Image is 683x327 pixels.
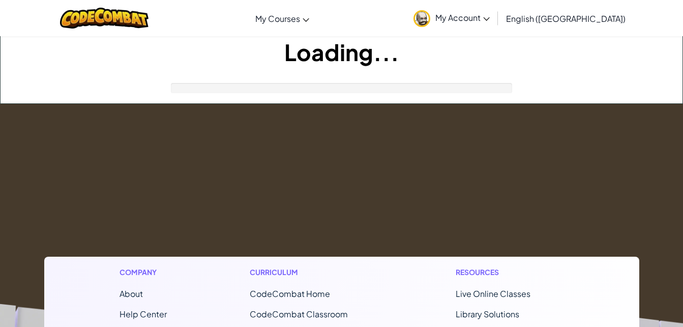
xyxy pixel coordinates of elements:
img: CodeCombat logo [60,8,149,29]
a: Live Online Classes [456,288,530,299]
h1: Company [120,267,167,278]
img: avatar [413,10,430,27]
h1: Loading... [1,36,682,68]
h1: Curriculum [250,267,373,278]
a: CodeCombat Classroom [250,309,348,319]
h1: Resources [456,267,564,278]
a: My Courses [250,5,314,32]
a: English ([GEOGRAPHIC_DATA]) [501,5,631,32]
span: My Courses [255,13,300,24]
a: Help Center [120,309,167,319]
span: My Account [435,12,490,23]
a: My Account [408,2,495,34]
a: About [120,288,143,299]
span: English ([GEOGRAPHIC_DATA]) [506,13,626,24]
a: Library Solutions [456,309,519,319]
span: CodeCombat Home [250,288,330,299]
